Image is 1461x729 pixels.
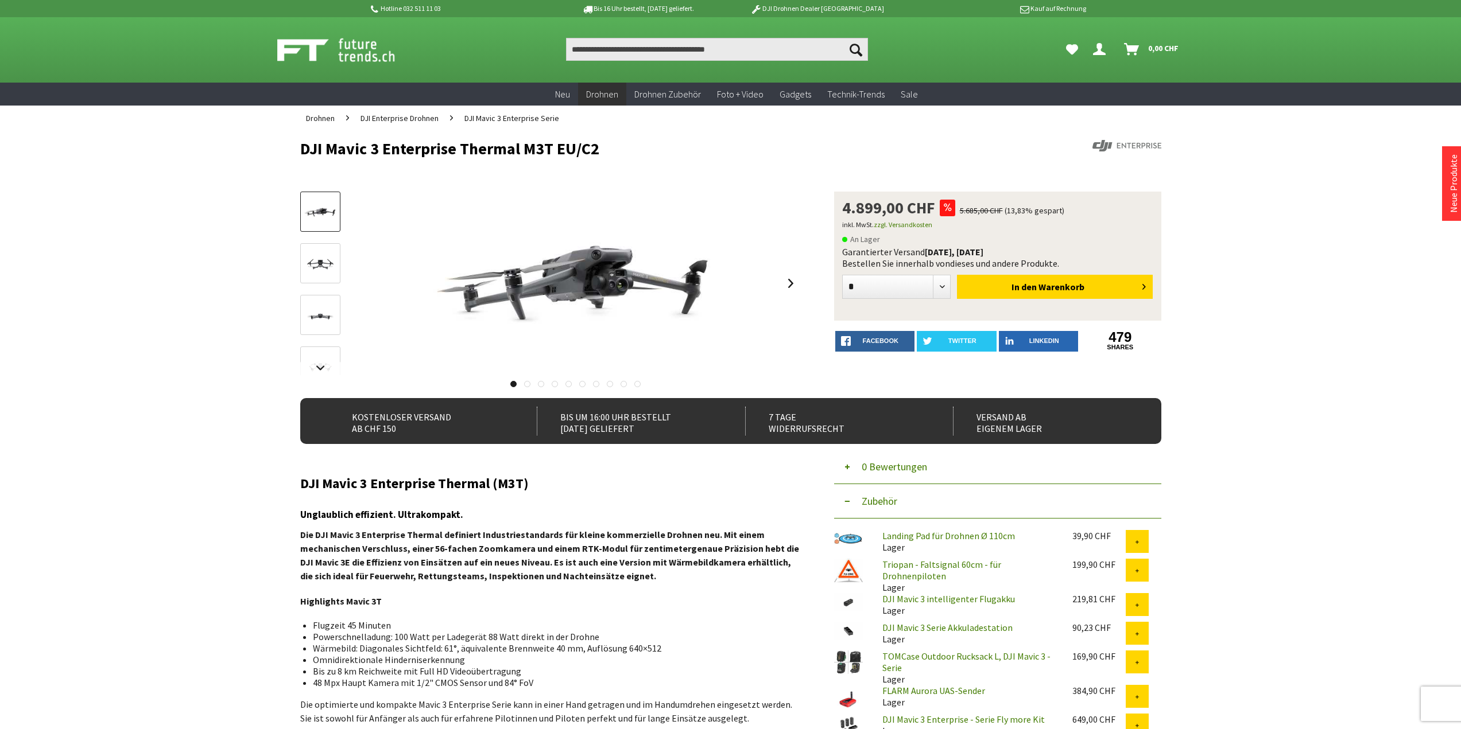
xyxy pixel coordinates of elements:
[834,622,863,641] img: DJI Mavic 3 Serie Akkuladestation
[882,559,1001,582] a: Triopan - Faltsignal 60cm - für Drohnenpiloten
[1072,714,1126,725] div: 649,00 CHF
[873,650,1063,685] div: Lager
[882,685,985,696] a: FLARM Aurora UAS-Sender
[277,36,420,64] img: Shop Futuretrends - zur Startseite wechseln
[842,218,1153,232] p: inkl. MwSt.
[772,83,819,106] a: Gadgets
[842,200,935,216] span: 4.899,00 CHF
[957,275,1153,299] button: In den Warenkorb
[306,113,335,123] span: Drohnen
[834,450,1161,484] button: 0 Bewertungen
[1088,38,1115,61] a: Dein Konto
[1012,281,1037,293] span: In den
[626,83,709,106] a: Drohnen Zubehör
[948,337,976,344] span: twitter
[1448,154,1459,213] a: Neue Produkte
[464,113,559,123] span: DJI Mavic 3 Enterprise Serie
[873,622,1063,645] div: Lager
[882,593,1015,605] a: DJI Mavic 3 intelligenter Flugakku
[834,650,863,674] img: TOMCase Outdoor Rucksack L, DJI Mavic 3 -Serie
[834,559,863,583] img: Triopan - Faltsignal 60cm - für Drohnenpiloten
[300,699,792,724] span: Die optimierte und kompakte Mavic 3 Enterprise Serie kann in einer Hand getragen und im Handumdre...
[1005,205,1064,216] span: (13,83% gespart)
[429,192,722,375] img: DJI Mavic 3 Enterprise Thermal M3T EU/C2
[1072,559,1126,570] div: 199,90 CHF
[1080,331,1160,344] a: 479
[300,106,340,131] a: Drohnen
[300,476,800,491] h2: DJI Mavic 3 Enterprise Thermal (M3T)
[901,88,918,100] span: Sale
[459,106,565,131] a: DJI Mavic 3 Enterprise Serie
[882,650,1051,673] a: TOMCase Outdoor Rucksack L, DJI Mavic 3 -Serie
[1092,140,1161,151] img: DJI Enterprise
[1038,281,1084,293] span: Warenkorb
[842,232,880,246] span: An Lager
[863,337,898,344] span: facebook
[1072,650,1126,662] div: 169,90 CHF
[369,2,548,15] p: Hotline 032 511 11 03
[1060,38,1084,61] a: Meine Favoriten
[1148,39,1179,57] span: 0,00 CHF
[555,88,570,100] span: Neu
[313,665,790,677] li: Bis zu 8 km Reichweite mit Full HD Videoübertragung
[882,622,1013,633] a: DJI Mavic 3 Serie Akkuladestation
[960,205,1003,216] span: 5.685,00 CHF
[634,88,701,100] span: Drohnen Zubehör
[361,113,439,123] span: DJI Enterprise Drohnen
[745,407,928,435] div: 7 Tage Widerrufsrecht
[1072,593,1126,605] div: 219,81 CHF
[548,2,727,15] p: Bis 16 Uhr bestellt, [DATE] geliefert.
[873,530,1063,553] div: Lager
[925,246,983,258] b: [DATE], [DATE]
[304,202,337,223] img: Vorschau: DJI Mavic 3 Enterprise Thermal M3T EU/C2
[835,331,915,352] a: facebook
[566,38,868,61] input: Produkt, Marke, Kategorie, EAN, Artikelnummer…
[893,83,926,106] a: Sale
[313,654,790,665] li: Omnidirektionale Hinderniserkennung
[834,685,863,714] img: FLARM Aurora UAS-Sender
[547,83,578,106] a: Neu
[313,642,790,654] li: Wärmebild: Diagonales Sichtfeld: 61°, äquivalente Brennweite 40 mm, Auflösung 640×512
[834,530,863,545] img: Landing Pad für Drohnen Ø 110cm
[300,140,989,157] h1: DJI Mavic 3 Enterprise Thermal M3T EU/C2
[329,407,512,435] div: Kostenloser Versand ab CHF 150
[873,593,1063,616] div: Lager
[873,685,1063,708] div: Lager
[999,331,1079,352] a: LinkedIn
[717,88,764,100] span: Foto + Video
[578,83,626,106] a: Drohnen
[727,2,906,15] p: DJI Drohnen Dealer [GEOGRAPHIC_DATA]
[586,88,618,100] span: Drohnen
[882,530,1015,541] a: Landing Pad für Drohnen Ø 110cm
[300,529,799,582] strong: Die DJI Mavic 3 Enterprise Thermal definiert Industriestandards für kleine kommerzielle Drohnen n...
[537,407,720,435] div: Bis um 16:00 Uhr bestellt [DATE] geliefert
[1072,530,1126,541] div: 39,90 CHF
[1029,337,1059,344] span: LinkedIn
[917,331,997,352] a: twitter
[834,484,1161,519] button: Zubehör
[313,677,790,688] li: 48 Mpx Haupt Kamera mit 1/2" CMOS Sensor und 84° FoV
[907,2,1086,15] p: Kauf auf Rechnung
[842,246,1153,269] div: Garantierter Versand Bestellen Sie innerhalb von dieses und andere Produkte.
[834,593,863,612] img: DJI Mavic 3 intelligenter Flugakku
[300,507,800,522] h3: Unglaublich effizient. Ultrakompakt.
[1080,344,1160,351] a: shares
[873,559,1063,593] div: Lager
[844,38,868,61] button: Suchen
[1072,622,1126,633] div: 90,23 CHF
[313,619,790,631] li: Flugzeit 45 Minuten
[780,88,811,100] span: Gadgets
[874,220,932,229] a: zzgl. Versandkosten
[355,106,444,131] a: DJI Enterprise Drohnen
[1119,38,1184,61] a: Warenkorb
[953,407,1136,435] div: Versand ab eigenem Lager
[313,631,790,642] li: Powerschnelladung: 100 Watt per Ladegerät 88 Watt direkt in der Drohne
[819,83,893,106] a: Technik-Trends
[827,88,885,100] span: Technik-Trends
[882,714,1045,725] a: DJI Mavic 3 Enterprise - Serie Fly more Kit
[709,83,772,106] a: Foto + Video
[1072,685,1126,696] div: 384,90 CHF
[300,595,382,607] strong: Highlights Mavic 3T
